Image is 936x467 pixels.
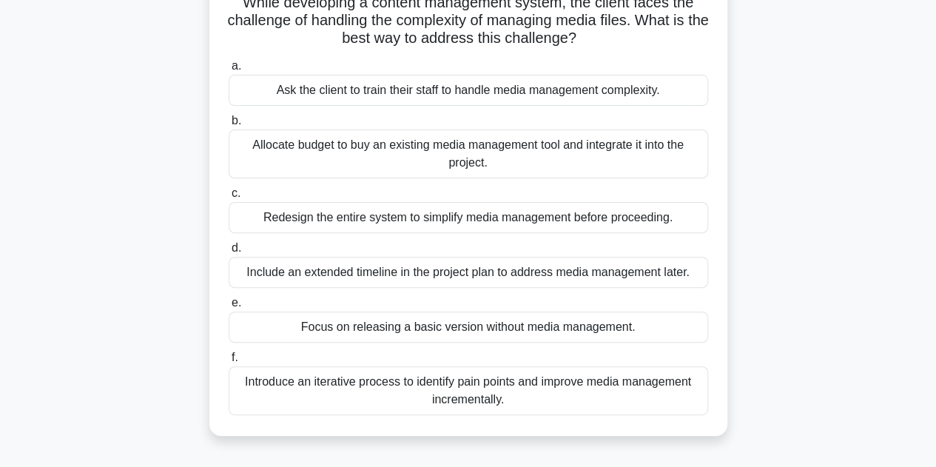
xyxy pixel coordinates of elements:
[232,187,240,199] span: c.
[232,241,241,254] span: d.
[232,296,241,309] span: e.
[232,351,238,363] span: f.
[229,130,708,178] div: Allocate budget to buy an existing media management tool and integrate it into the project.
[229,312,708,343] div: Focus on releasing a basic version without media management.
[229,202,708,233] div: Redesign the entire system to simplify media management before proceeding.
[232,114,241,127] span: b.
[229,75,708,106] div: Ask the client to train their staff to handle media management complexity.
[229,257,708,288] div: Include an extended timeline in the project plan to address media management later.
[229,366,708,415] div: Introduce an iterative process to identify pain points and improve media management incrementally.
[232,59,241,72] span: a.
